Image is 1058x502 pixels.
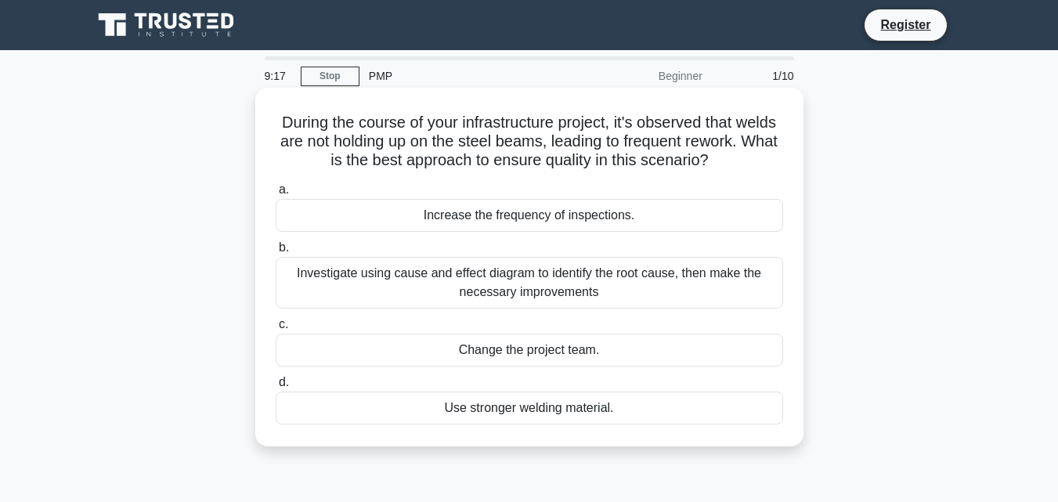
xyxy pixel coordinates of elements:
[276,392,783,424] div: Use stronger welding material.
[279,317,288,330] span: c.
[279,240,289,254] span: b.
[712,60,803,92] div: 1/10
[575,60,712,92] div: Beginner
[276,334,783,367] div: Change the project team.
[255,60,301,92] div: 9:17
[301,67,359,86] a: Stop
[279,375,289,388] span: d.
[359,60,575,92] div: PMP
[871,15,940,34] a: Register
[276,199,783,232] div: Increase the frequency of inspections.
[276,257,783,309] div: Investigate using cause and effect diagram to identify the root cause, then make the necessary im...
[274,113,785,171] h5: During the course of your infrastructure project, it's observed that welds are not holding up on ...
[279,182,289,196] span: a.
